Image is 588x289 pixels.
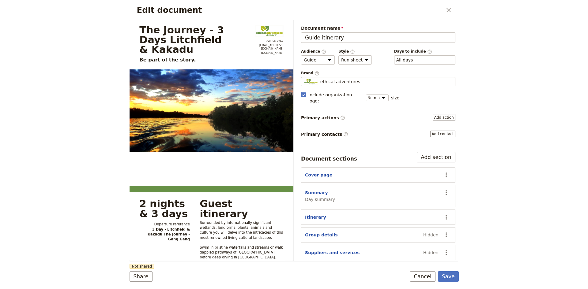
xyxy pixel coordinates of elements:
[301,115,345,121] span: Primary actions
[139,222,190,242] div: 3 Day -​ Litchfield & Kakadu The Journey -​ Gang Gang
[130,264,155,269] span: Not shared
[423,250,439,256] span: Hidden
[305,172,332,178] button: Cover page
[301,71,455,76] span: Brand
[315,71,319,75] span: ​
[430,131,455,137] button: Primary contacts​
[301,155,357,162] div: Document sections
[301,32,455,43] input: Document name
[301,49,335,54] span: Audience
[139,222,190,227] span: Departure reference
[255,51,283,54] a: https://www.ethicaladventures.com.au
[305,250,360,256] button: Suppliers and services
[255,40,283,43] span: 0488442269
[139,198,188,219] span: 2 nights & 3 days
[255,25,283,37] img: ethical adventures logo
[410,271,435,282] button: Cancel
[417,152,455,162] button: Add section
[338,49,372,54] span: Style
[438,271,459,282] button: Save
[139,25,248,54] h1: The Journey - 3 Days Litchfield & Kakadu
[305,196,335,202] span: Day summary
[343,132,348,137] span: ​
[321,49,326,54] span: ​
[308,92,362,104] span: Include organization logo :
[200,199,283,219] div: Guest itinerary
[423,232,439,238] span: Hidden
[441,230,451,240] button: Actions
[441,212,451,222] button: Actions
[391,95,399,101] span: size
[350,49,355,54] span: ​
[305,214,326,220] button: Itinerary
[305,232,337,238] button: Group details
[338,55,372,65] select: Style​
[301,131,348,137] span: Primary contacts
[340,115,345,120] span: ​
[139,57,248,63] p: Be part of the story.
[137,6,442,15] h2: Edit document
[301,55,335,65] select: Audience​
[433,114,455,121] button: Primary actions​
[441,170,451,180] button: Actions
[396,57,413,63] button: Days to include​Clear input
[366,94,389,101] select: size
[130,271,153,282] button: Share
[255,44,283,50] a: office@ethicaladventures.com.au
[304,79,318,85] img: Profile
[305,190,328,196] button: Summary
[443,5,454,15] button: Close dialog
[394,49,455,54] span: Days to include
[320,79,360,85] span: ethical adventures
[441,187,451,198] button: Actions
[441,247,451,258] button: Actions
[301,25,455,31] span: Document name
[427,49,432,54] span: ​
